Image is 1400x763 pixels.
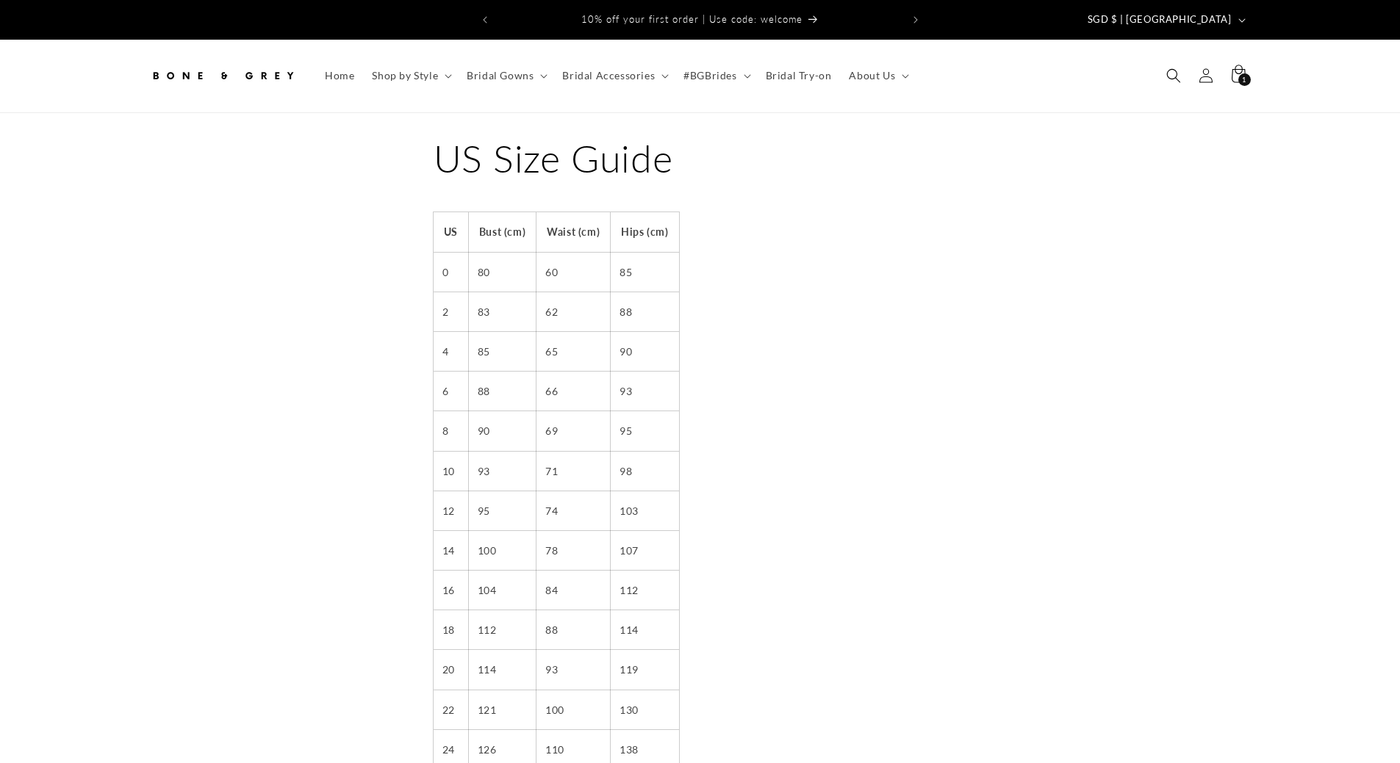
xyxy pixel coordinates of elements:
[468,650,536,690] td: 114
[675,60,756,91] summary: #BGBrides
[611,571,679,610] td: 112
[536,491,611,530] td: 74
[536,530,611,570] td: 78
[434,372,469,411] td: 6
[468,331,536,371] td: 85
[611,650,679,690] td: 119
[468,491,536,530] td: 95
[536,451,611,491] td: 71
[900,6,932,34] button: Next announcement
[468,571,536,610] td: 104
[468,411,536,451] td: 90
[611,610,679,650] td: 114
[372,69,438,82] span: Shop by Style
[611,491,679,530] td: 103
[611,530,679,570] td: 107
[611,212,679,252] th: Hips (cm)
[363,60,458,91] summary: Shop by Style
[581,13,803,25] span: 10% off your first order | Use code: welcome
[458,60,553,91] summary: Bridal Gowns
[536,690,611,729] td: 100
[468,212,536,252] th: Bust (cm)
[840,60,915,91] summary: About Us
[611,292,679,331] td: 88
[1079,6,1252,34] button: SGD $ | [GEOGRAPHIC_DATA]
[434,530,469,570] td: 14
[1157,59,1190,92] summary: Search
[467,69,534,82] span: Bridal Gowns
[468,451,536,491] td: 93
[1088,12,1232,27] span: SGD $ | [GEOGRAPHIC_DATA]
[611,690,679,729] td: 130
[1242,73,1246,86] span: 1
[434,331,469,371] td: 4
[468,372,536,411] td: 88
[536,292,611,331] td: 62
[536,650,611,690] td: 93
[468,530,536,570] td: 100
[536,331,611,371] td: 65
[553,60,675,91] summary: Bridal Accessories
[434,212,469,252] th: US
[143,54,301,98] a: Bone and Grey Bridal
[562,69,655,82] span: Bridal Accessories
[434,411,469,451] td: 8
[536,571,611,610] td: 84
[468,610,536,650] td: 112
[611,252,679,292] td: 85
[434,292,469,331] td: 2
[536,610,611,650] td: 88
[611,411,679,451] td: 95
[611,451,679,491] td: 98
[683,69,736,82] span: #BGBrides
[316,60,363,91] a: Home
[468,292,536,331] td: 83
[149,59,296,92] img: Bone and Grey Bridal
[434,134,967,184] h1: US Size Guide
[434,690,469,729] td: 22
[757,60,841,91] a: Bridal Try-on
[434,491,469,530] td: 12
[536,372,611,411] td: 66
[434,650,469,690] td: 20
[325,69,354,82] span: Home
[469,6,501,34] button: Previous announcement
[536,252,611,292] td: 60
[849,69,895,82] span: About Us
[468,252,536,292] td: 80
[468,690,536,729] td: 121
[536,411,611,451] td: 69
[434,571,469,610] td: 16
[766,69,832,82] span: Bridal Try-on
[611,372,679,411] td: 93
[611,331,679,371] td: 90
[536,212,611,252] th: Waist (cm)
[434,610,469,650] td: 18
[434,252,469,292] td: 0
[434,451,469,491] td: 10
